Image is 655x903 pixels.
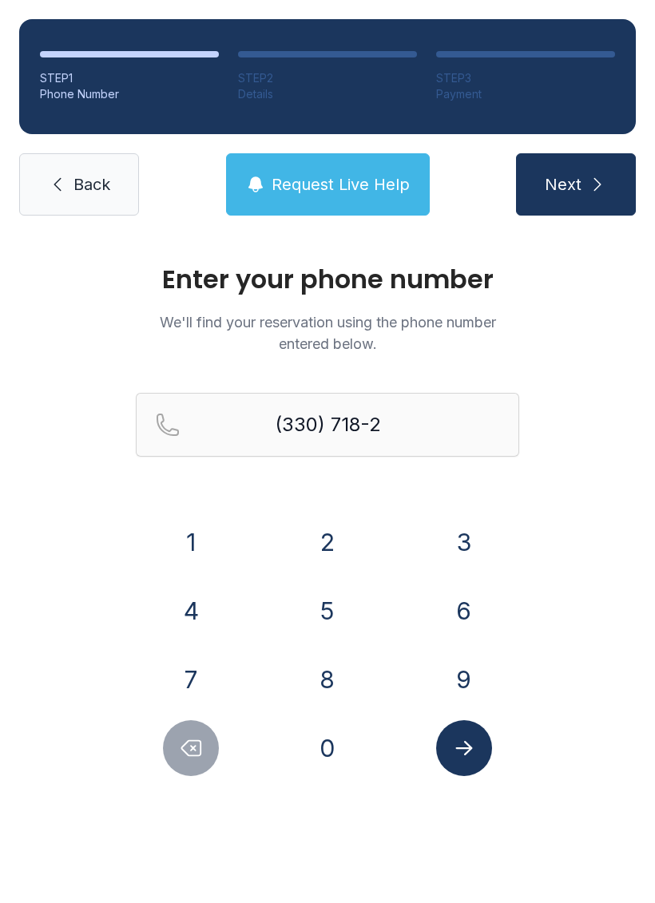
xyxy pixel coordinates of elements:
button: 8 [300,652,355,707]
button: 6 [436,583,492,639]
div: STEP 2 [238,70,417,86]
div: Phone Number [40,86,219,102]
button: 5 [300,583,355,639]
div: STEP 1 [40,70,219,86]
div: Payment [436,86,615,102]
span: Back [73,173,110,196]
input: Reservation phone number [136,393,519,457]
button: 0 [300,720,355,776]
button: 2 [300,514,355,570]
span: Next [545,173,582,196]
button: 7 [163,652,219,707]
span: Request Live Help [272,173,410,196]
button: 3 [436,514,492,570]
div: STEP 3 [436,70,615,86]
button: 1 [163,514,219,570]
button: Submit lookup form [436,720,492,776]
button: 4 [163,583,219,639]
p: We'll find your reservation using the phone number entered below. [136,311,519,354]
div: Details [238,86,417,102]
h1: Enter your phone number [136,267,519,292]
button: 9 [436,652,492,707]
button: Delete number [163,720,219,776]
